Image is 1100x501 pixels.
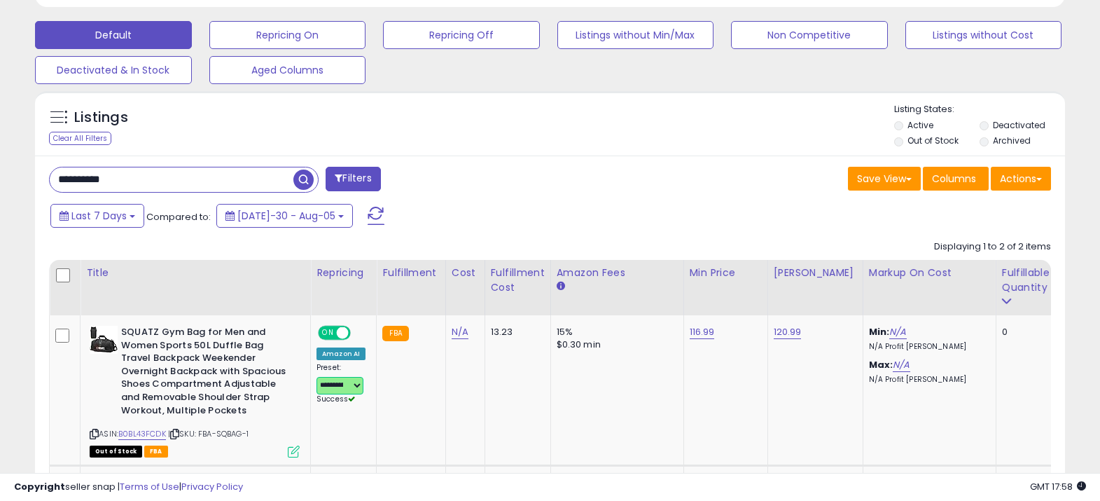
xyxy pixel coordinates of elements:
[121,326,291,420] b: SQUATZ Gym Bag for Men and Women Sports 50L Duffle Bag Travel Backpack Weekender Overnight Backpa...
[869,325,890,338] b: Min:
[557,21,714,49] button: Listings without Min/Max
[319,327,337,339] span: ON
[144,446,168,458] span: FBA
[1002,266,1050,295] div: Fulfillable Quantity
[86,266,305,280] div: Title
[934,240,1051,254] div: Displaying 1 to 2 of 2 items
[181,480,243,493] a: Privacy Policy
[491,326,540,338] div: 13.23
[35,56,192,84] button: Deactivated & In Stock
[993,119,1045,131] label: Deactivated
[35,21,192,49] button: Default
[869,266,990,280] div: Markup on Cost
[382,326,408,341] small: FBA
[991,167,1051,191] button: Actions
[90,326,118,354] img: 41EYEKTQSRL._SL40_.jpg
[168,428,249,439] span: | SKU: FBA-SQBAG-1
[452,325,468,339] a: N/A
[49,132,111,145] div: Clear All Filters
[316,363,365,404] div: Preset:
[316,266,370,280] div: Repricing
[118,428,166,440] a: B0BL43FCDK
[316,394,355,404] span: Success
[216,204,353,228] button: [DATE]-30 - Aug-05
[863,260,996,315] th: The percentage added to the cost of goods (COGS) that forms the calculator for Min & Max prices.
[237,209,335,223] span: [DATE]-30 - Aug-05
[491,266,545,295] div: Fulfillment Cost
[382,266,439,280] div: Fulfillment
[71,209,127,223] span: Last 7 Days
[349,327,371,339] span: OFF
[894,103,1065,116] p: Listing States:
[905,21,1062,49] button: Listings without Cost
[731,21,888,49] button: Non Competitive
[316,348,365,360] div: Amazon AI
[90,326,300,456] div: ASIN:
[383,21,540,49] button: Repricing Off
[50,204,144,228] button: Last 7 Days
[14,480,65,493] strong: Copyright
[14,481,243,494] div: seller snap | |
[869,358,893,371] b: Max:
[690,266,762,280] div: Min Price
[557,266,678,280] div: Amazon Fees
[889,325,906,339] a: N/A
[907,135,959,146] label: Out of Stock
[557,280,565,293] small: Amazon Fees.
[1002,326,1045,338] div: 0
[923,167,989,191] button: Columns
[326,167,380,191] button: Filters
[557,338,673,351] div: $0.30 min
[90,446,142,458] span: All listings that are currently out of stock and unavailable for purchase on Amazon
[848,167,921,191] button: Save View
[146,210,211,224] span: Compared to:
[557,326,673,338] div: 15%
[209,56,366,84] button: Aged Columns
[1030,480,1086,493] span: 2025-08-13 17:58 GMT
[774,266,857,280] div: [PERSON_NAME]
[74,108,128,128] h5: Listings
[869,342,985,352] p: N/A Profit [PERSON_NAME]
[932,172,976,186] span: Columns
[907,119,933,131] label: Active
[120,480,179,493] a: Terms of Use
[690,325,715,339] a: 116.99
[774,325,802,339] a: 120.99
[893,358,910,372] a: N/A
[993,135,1031,146] label: Archived
[869,375,985,385] p: N/A Profit [PERSON_NAME]
[452,266,479,280] div: Cost
[209,21,366,49] button: Repricing On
